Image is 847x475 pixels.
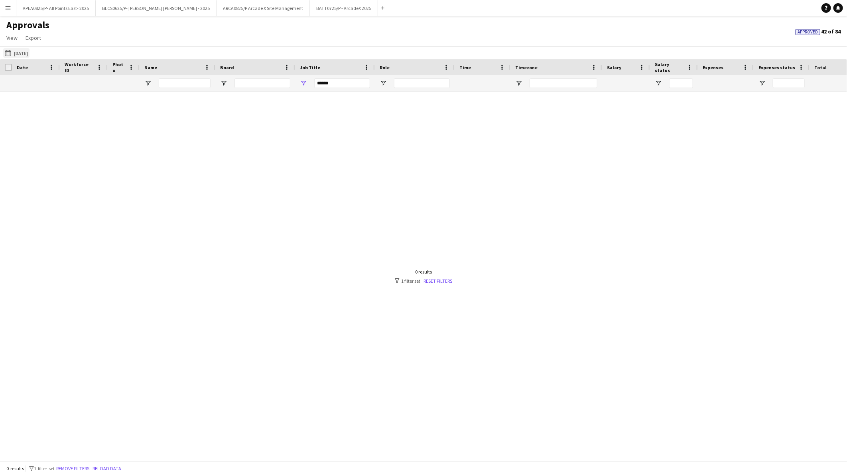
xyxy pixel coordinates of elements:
span: Photo [112,61,125,73]
button: BATT0725/P - ArcadeX 2025 [310,0,378,16]
button: Open Filter Menu [758,80,766,87]
a: Export [22,33,44,43]
span: Salary status [655,61,684,73]
button: Open Filter Menu [655,80,662,87]
span: Expenses status [758,65,795,70]
a: View [3,33,21,43]
button: APEA0825/P- All Points East- 2025 [16,0,96,16]
button: Open Filter Menu [220,80,227,87]
button: ARCA0825/P Arcade X Site Management [217,0,310,16]
input: Job Title Filter Input [314,78,370,88]
button: [DATE] [3,48,30,58]
span: 1 filter set [34,465,55,471]
button: Open Filter Menu [380,80,387,87]
span: Total [814,65,827,70]
span: Board [220,65,234,70]
span: View [6,34,18,41]
button: Remove filters [55,464,91,473]
span: Workforce ID [65,61,93,73]
span: Salary [607,65,621,70]
a: Reset filters [423,278,452,284]
div: 0 results [395,269,452,275]
button: Open Filter Menu [515,80,522,87]
input: Salary status Filter Input [669,78,693,88]
div: 1 filter set [395,278,452,284]
input: Name Filter Input [159,78,211,88]
input: Board Filter Input [234,78,290,88]
span: Approved [798,29,818,35]
span: Time [459,65,471,70]
input: Column with Header Selection [5,64,12,71]
input: Expenses status Filter Input [773,78,805,88]
button: BLCS0625/P- [PERSON_NAME] [PERSON_NAME] - 2025 [96,0,217,16]
input: Role Filter Input [394,78,450,88]
span: Job Title [300,65,320,70]
input: Timezone Filter Input [530,78,597,88]
span: Expenses [703,65,723,70]
button: Open Filter Menu [144,80,152,87]
span: Name [144,65,157,70]
button: Open Filter Menu [300,80,307,87]
span: 42 of 84 [796,28,841,35]
button: Reload data [91,464,123,473]
span: Export [26,34,41,41]
span: Timezone [515,65,538,70]
span: Role [380,65,390,70]
span: Date [17,65,28,70]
